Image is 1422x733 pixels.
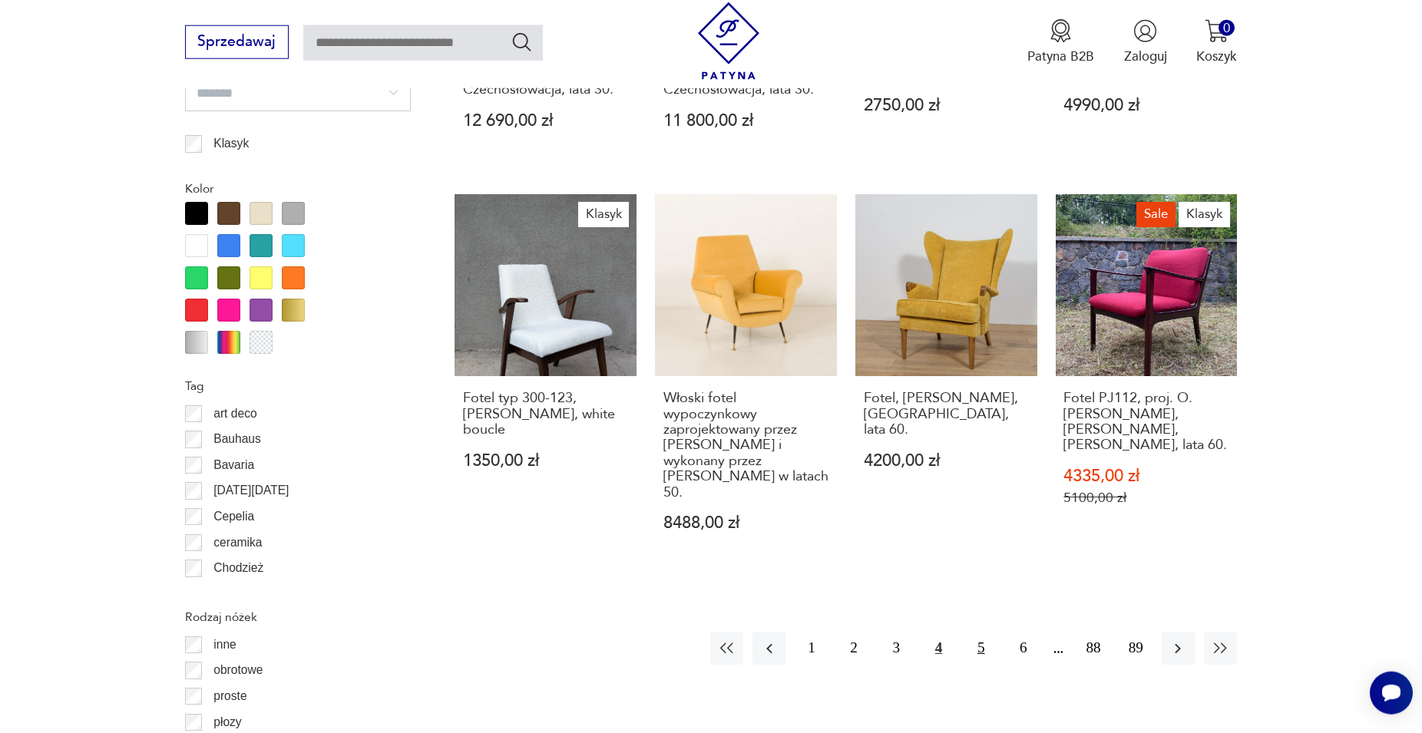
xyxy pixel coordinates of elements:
h3: Fotel, [PERSON_NAME], [GEOGRAPHIC_DATA], lata 60. [864,391,1029,437]
p: Bauhaus [213,429,261,449]
p: Patyna B2B [1027,48,1094,65]
button: Zaloguj [1124,19,1167,65]
h3: Fotel H-269, proj. J. Halabala, UP Zavody, Czechosłowacja, lata 30. [663,51,828,98]
button: Szukaj [511,31,533,53]
a: Ikona medaluPatyna B2B [1027,19,1094,65]
p: 11 800,00 zł [663,113,828,129]
button: Sprzedawaj [185,25,289,59]
p: 5100,00 zł [1063,490,1229,506]
button: 5 [964,632,997,665]
p: Koszyk [1196,48,1237,65]
p: 12 690,00 zł [463,113,628,129]
p: Bavaria [213,455,254,475]
a: SaleKlasykFotel PJ112, proj. O.Wanscher, Poul Jeppesens, Dania, lata 60.Fotel PJ112, proj. O.[PER... [1056,194,1238,567]
p: płozy [213,712,241,732]
div: 0 [1219,20,1235,36]
a: Włoski fotel wypoczynkowy zaprojektowany przez Gigi Radice i wykonany przez Minotti w latach 50.W... [655,194,837,567]
h3: Fotel typ 300-123, [PERSON_NAME], white boucle [463,391,628,437]
p: art deco [213,404,256,424]
p: Cepelia [213,507,254,527]
p: 8488,00 zł [663,515,828,531]
p: ceramika [213,533,262,553]
p: obrotowe [213,660,263,680]
button: 0Koszyk [1196,19,1237,65]
button: Patyna B2B [1027,19,1094,65]
img: Patyna - sklep z meblami i dekoracjami vintage [690,2,768,80]
img: Ikona medalu [1049,19,1073,43]
a: KlasykFotel typ 300-123, M. Puchała, white boucleFotel typ 300-123, [PERSON_NAME], white boucle13... [455,194,637,567]
h3: Włoski fotel wypoczynkowy zaprojektowany przez [PERSON_NAME] i wykonany przez [PERSON_NAME] w lat... [663,391,828,500]
p: Klasyk [213,134,249,154]
p: 4335,00 zł [1063,468,1229,484]
button: 89 [1119,632,1152,665]
button: 6 [1007,632,1040,665]
h3: Fotel H-269, proj. J. Halabala, UP Zavody, Czechosłowacja, lata 30. [463,51,628,98]
button: 1 [795,632,828,665]
button: 4 [922,632,955,665]
img: Ikonka użytkownika [1133,19,1157,43]
p: proste [213,686,246,706]
p: inne [213,635,236,655]
p: 4990,00 zł [1063,97,1229,114]
p: [DATE][DATE] [213,480,289,500]
button: 2 [838,632,871,665]
p: 4200,00 zł [864,453,1029,469]
a: Sprzedawaj [185,37,289,49]
h3: Fotel PJ112, proj. O.[PERSON_NAME], [PERSON_NAME], [PERSON_NAME], lata 60. [1063,391,1229,454]
p: Chodzież [213,558,263,578]
iframe: Smartsupp widget button [1370,672,1413,715]
button: 3 [880,632,913,665]
p: 2750,00 zł [864,97,1029,114]
img: Ikona koszyka [1205,19,1229,43]
p: 1350,00 zł [463,453,628,469]
p: Ćmielów [213,584,260,604]
p: Zaloguj [1124,48,1167,65]
a: Fotel, Parker Knoll, Wielka Brytania, lata 60.Fotel, [PERSON_NAME], [GEOGRAPHIC_DATA], lata 60.42... [855,194,1037,567]
button: 88 [1077,632,1110,665]
p: Tag [185,376,411,396]
p: Kolor [185,179,411,199]
p: Rodzaj nóżek [185,607,411,627]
